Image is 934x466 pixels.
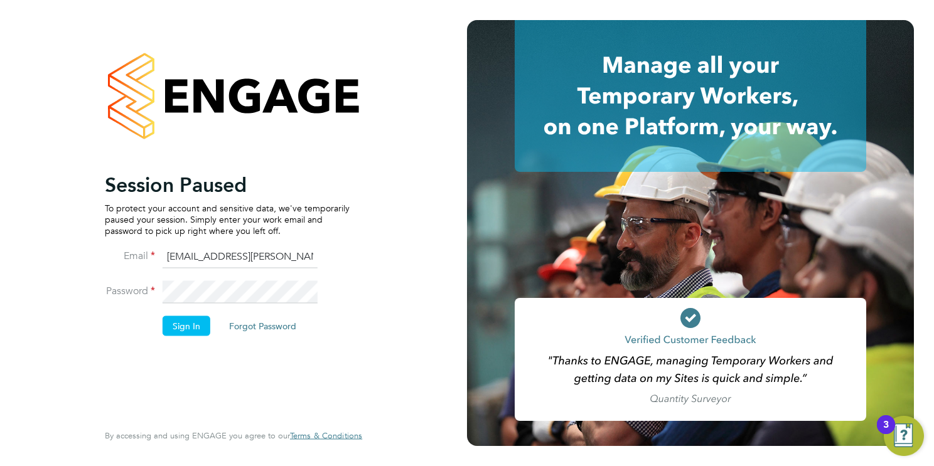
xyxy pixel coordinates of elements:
[163,315,210,336] button: Sign In
[290,431,362,441] a: Terms & Conditions
[105,249,155,262] label: Email
[105,202,350,236] p: To protect your account and sensitive data, we've temporarily paused your session. Simply enter y...
[883,425,889,441] div: 3
[884,416,924,456] button: Open Resource Center, 3 new notifications
[105,172,350,197] h2: Session Paused
[105,430,362,441] span: By accessing and using ENGAGE you agree to our
[219,315,306,336] button: Forgot Password
[105,284,155,297] label: Password
[163,246,318,268] input: Enter your work email...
